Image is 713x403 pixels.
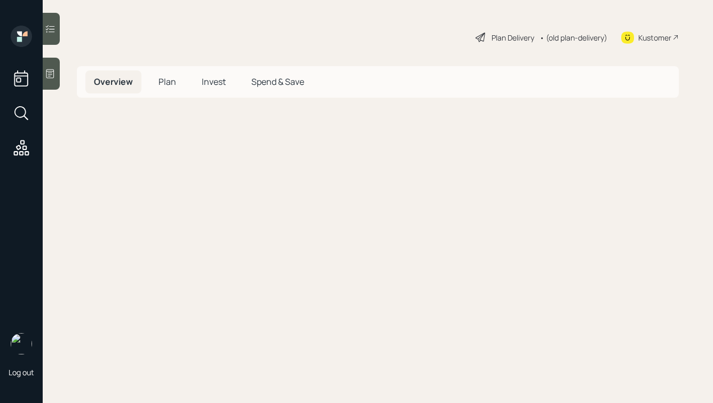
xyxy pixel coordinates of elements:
[11,333,32,354] img: hunter_neumayer.jpg
[202,76,226,88] span: Invest
[638,32,671,43] div: Kustomer
[159,76,176,88] span: Plan
[251,76,304,88] span: Spend & Save
[540,32,607,43] div: • (old plan-delivery)
[94,76,133,88] span: Overview
[492,32,534,43] div: Plan Delivery
[9,367,34,377] div: Log out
